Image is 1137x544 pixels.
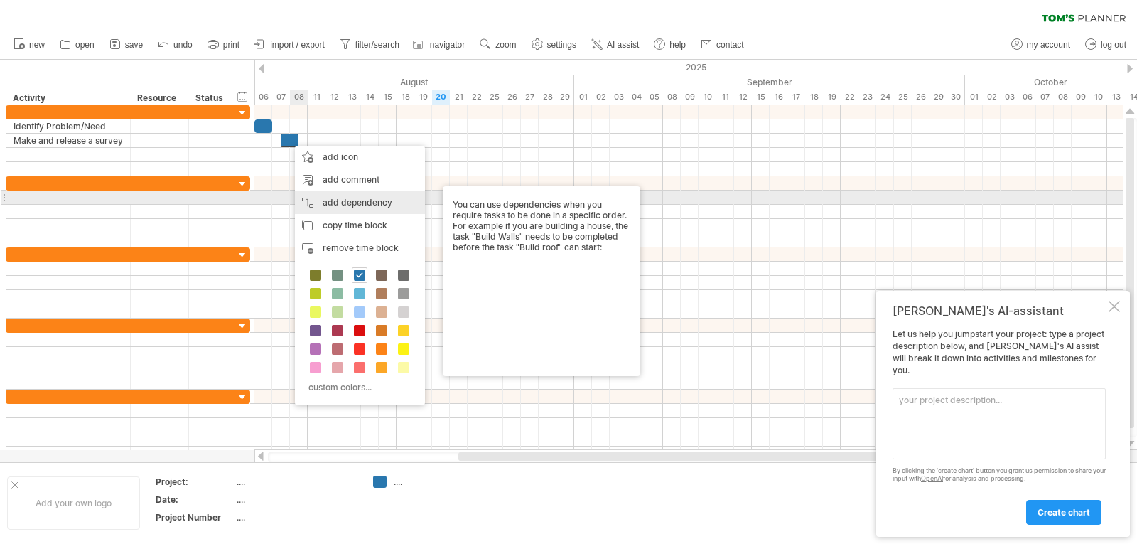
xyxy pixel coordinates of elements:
div: Activity [13,91,122,105]
div: Friday, 5 September 2025 [645,90,663,105]
div: Friday, 3 October 2025 [1001,90,1018,105]
div: Wednesday, 20 August 2025 [432,90,450,105]
div: .... [237,494,356,506]
div: .... [394,476,471,488]
div: Friday, 15 August 2025 [379,90,397,105]
a: my account [1008,36,1074,54]
div: Tuesday, 23 September 2025 [858,90,876,105]
div: Monday, 29 September 2025 [929,90,947,105]
div: Add your own logo [7,476,140,530]
div: Wednesday, 6 August 2025 [254,90,272,105]
span: AI assist [607,40,639,50]
a: navigator [411,36,469,54]
a: contact [697,36,748,54]
span: log out [1101,40,1126,50]
div: Wednesday, 3 September 2025 [610,90,627,105]
div: Monday, 13 October 2025 [1107,90,1125,105]
span: save [125,40,143,50]
div: Tuesday, 7 October 2025 [1036,90,1054,105]
div: Friday, 22 August 2025 [468,90,485,105]
div: Thursday, 7 August 2025 [272,90,290,105]
a: settings [528,36,581,54]
span: my account [1027,40,1070,50]
div: Thursday, 11 September 2025 [716,90,734,105]
a: create chart [1026,500,1101,525]
a: AI assist [588,36,643,54]
a: import / export [251,36,329,54]
span: help [669,40,686,50]
div: .... [237,511,356,523]
div: Friday, 29 August 2025 [556,90,574,105]
div: add comment [295,169,425,191]
div: Tuesday, 19 August 2025 [414,90,432,105]
div: Tuesday, 26 August 2025 [503,90,521,105]
div: September 2025 [574,75,965,90]
div: add icon [295,146,425,169]
div: Thursday, 9 October 2025 [1072,90,1089,105]
span: create chart [1038,507,1090,518]
span: filter/search [355,40,399,50]
a: help [650,36,690,54]
div: .... [237,476,356,488]
div: Monday, 8 September 2025 [663,90,681,105]
a: filter/search [336,36,404,54]
div: Thursday, 2 October 2025 [983,90,1001,105]
div: By clicking the 'create chart' button you grant us permission to share your input with for analys... [893,467,1106,483]
a: zoom [476,36,520,54]
span: navigator [430,40,465,50]
div: Wednesday, 27 August 2025 [521,90,539,105]
span: remove time block [323,242,399,253]
div: Monday, 15 September 2025 [752,90,770,105]
div: Resource [137,91,180,105]
div: Friday, 8 August 2025 [290,90,308,105]
div: Thursday, 18 September 2025 [805,90,823,105]
div: Wednesday, 1 October 2025 [965,90,983,105]
div: Monday, 22 September 2025 [841,90,858,105]
div: Wednesday, 13 August 2025 [343,90,361,105]
div: Project Number [156,511,234,523]
div: Thursday, 25 September 2025 [894,90,912,105]
div: custom colors... [302,378,414,397]
span: new [29,40,45,50]
div: Tuesday, 2 September 2025 [592,90,610,105]
div: [PERSON_NAME]'s AI-assistant [893,304,1106,318]
span: copy time block [323,220,387,230]
span: zoom [495,40,516,50]
div: Wednesday, 8 October 2025 [1054,90,1072,105]
div: Monday, 18 August 2025 [397,90,414,105]
div: Let us help you jumpstart your project: type a project description below, and [PERSON_NAME]'s AI ... [893,329,1106,524]
div: Thursday, 28 August 2025 [539,90,556,105]
a: open [56,36,99,54]
div: Thursday, 14 August 2025 [361,90,379,105]
a: OpenAI [921,474,943,482]
div: Thursday, 4 September 2025 [627,90,645,105]
a: print [204,36,244,54]
div: Make and release a survey [14,134,123,147]
div: Project: [156,476,234,488]
a: new [10,36,49,54]
div: Friday, 12 September 2025 [734,90,752,105]
span: undo [173,40,193,50]
div: Friday, 26 September 2025 [912,90,929,105]
div: Monday, 25 August 2025 [485,90,503,105]
div: Identify Problem/Need [14,119,123,133]
span: settings [547,40,576,50]
a: save [106,36,147,54]
div: Thursday, 21 August 2025 [450,90,468,105]
div: Wednesday, 24 September 2025 [876,90,894,105]
span: print [223,40,239,50]
span: import / export [270,40,325,50]
div: Tuesday, 9 September 2025 [681,90,699,105]
div: August 2025 [201,75,574,90]
div: Friday, 10 October 2025 [1089,90,1107,105]
span: open [75,40,95,50]
div: Status [195,91,227,105]
div: Tuesday, 12 August 2025 [325,90,343,105]
div: Wednesday, 17 September 2025 [787,90,805,105]
div: Monday, 11 August 2025 [308,90,325,105]
div: Friday, 19 September 2025 [823,90,841,105]
div: You can use dependencies when you require tasks to be done in a specific order. For example if yo... [453,199,630,363]
div: Monday, 6 October 2025 [1018,90,1036,105]
div: Date: [156,494,234,506]
div: add dependency [295,191,425,214]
